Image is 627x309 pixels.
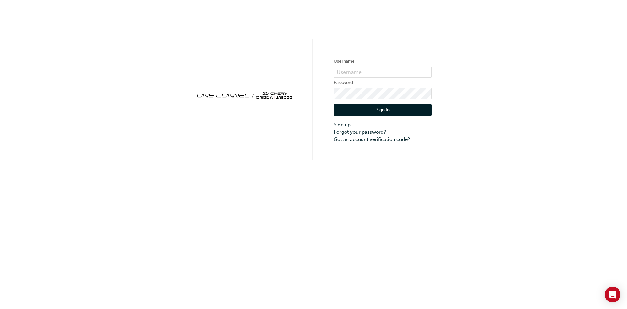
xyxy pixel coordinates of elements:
a: Sign up [334,121,432,129]
label: Username [334,58,432,65]
input: Username [334,67,432,78]
a: Got an account verification code? [334,136,432,143]
a: Forgot your password? [334,129,432,136]
img: oneconnect [195,86,293,103]
div: Open Intercom Messenger [605,287,620,302]
label: Password [334,79,432,87]
button: Sign In [334,104,432,116]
